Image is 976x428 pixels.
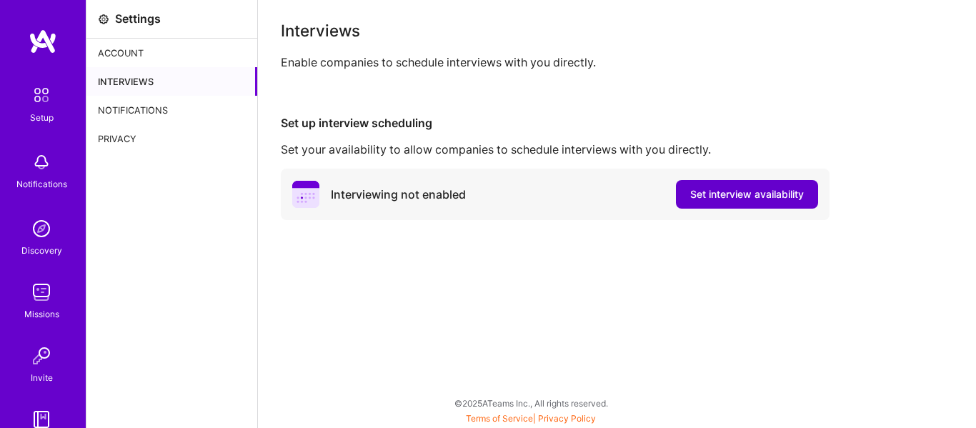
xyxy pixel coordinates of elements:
div: Setup [30,110,54,125]
span: | [466,413,596,424]
div: Account [86,39,257,67]
div: Discovery [21,243,62,258]
div: Interviews [86,67,257,96]
div: Set up interview scheduling [281,116,953,131]
img: setup [26,80,56,110]
div: Settings [115,11,161,26]
div: Notifications [86,96,257,124]
img: logo [29,29,57,54]
div: Notifications [16,176,67,191]
img: Invite [27,342,56,370]
img: bell [27,148,56,176]
a: Terms of Service [466,413,533,424]
div: Enable companies to schedule interviews with you directly. [281,55,953,70]
div: Invite [31,370,53,385]
i: icon Settings [98,14,109,25]
a: Privacy Policy [538,413,596,424]
i: icon PurpleCalendar [292,181,319,208]
div: Missions [24,307,59,322]
img: discovery [27,214,56,243]
div: Privacy [86,124,257,153]
div: © 2025 ATeams Inc., All rights reserved. [86,385,976,421]
div: Interviewing not enabled [331,187,466,202]
button: Set interview availability [676,180,818,209]
div: Interviews [281,23,953,38]
span: Set interview availability [690,187,804,201]
img: teamwork [27,278,56,307]
div: Set your availability to allow companies to schedule interviews with you directly. [281,142,953,157]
